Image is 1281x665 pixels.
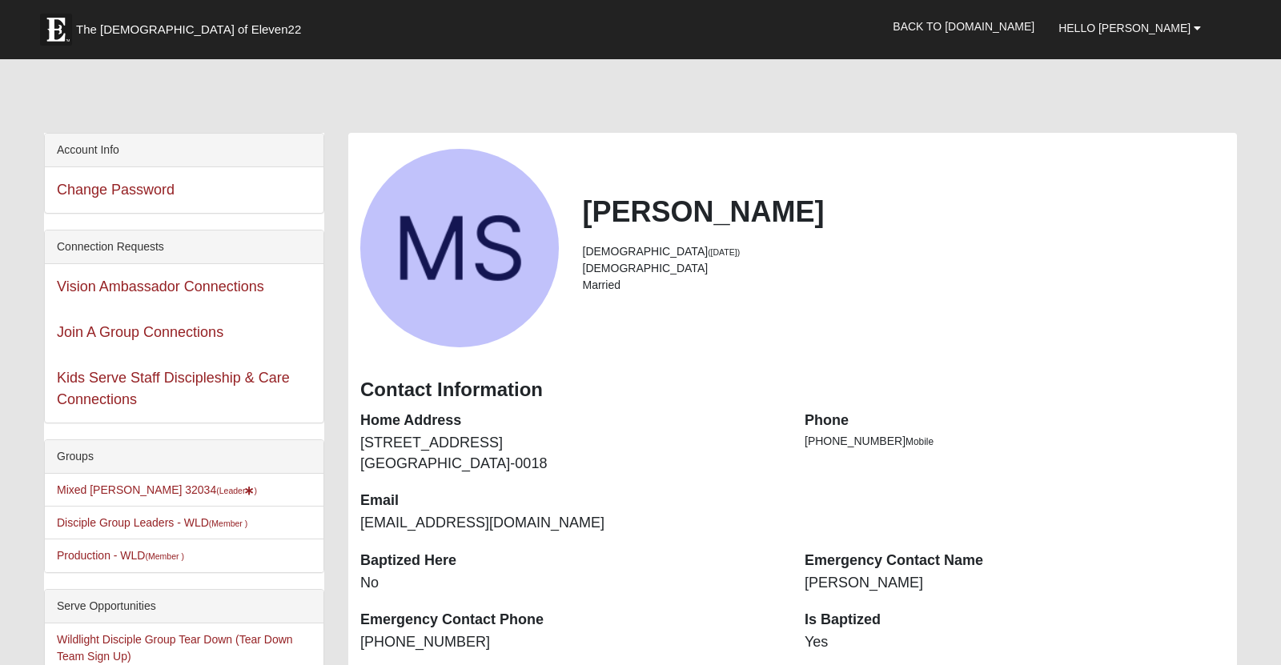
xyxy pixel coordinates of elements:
dd: Yes [805,632,1225,653]
li: [PHONE_NUMBER] [805,433,1225,450]
a: Production - WLD(Member ) [57,549,184,562]
a: View Fullsize Photo [360,149,559,347]
div: Serve Opportunities [45,590,323,623]
div: Groups [45,440,323,474]
dt: Is Baptized [805,610,1225,631]
li: [DEMOGRAPHIC_DATA] [583,243,1226,260]
a: Join A Group Connections [57,324,223,340]
dt: Emergency Contact Phone [360,610,781,631]
dd: [EMAIL_ADDRESS][DOMAIN_NAME] [360,513,781,534]
span: The [DEMOGRAPHIC_DATA] of Eleven22 [76,22,301,38]
dd: [PHONE_NUMBER] [360,632,781,653]
h2: [PERSON_NAME] [583,194,1226,229]
dt: Emergency Contact Name [805,551,1225,571]
dt: Baptized Here [360,551,781,571]
li: Married [583,277,1226,294]
a: Hello [PERSON_NAME] [1046,8,1213,48]
small: ([DATE]) [708,247,740,257]
div: Connection Requests [45,230,323,264]
a: Wildlight Disciple Group Tear Down (Tear Down Team Sign Up) [57,633,293,663]
dt: Phone [805,411,1225,431]
a: Kids Serve Staff Discipleship & Care Connections [57,370,290,407]
small: (Member ) [145,551,183,561]
dt: Email [360,491,781,511]
div: Account Info [45,134,323,167]
a: The [DEMOGRAPHIC_DATA] of Eleven22 [32,6,352,46]
a: Vision Ambassador Connections [57,278,264,294]
small: (Leader ) [216,486,257,495]
li: [DEMOGRAPHIC_DATA] [583,260,1226,277]
span: Mobile [906,436,934,447]
dd: No [360,573,781,594]
img: Eleven22 logo [40,14,72,46]
dt: Home Address [360,411,781,431]
dd: [PERSON_NAME] [805,573,1225,594]
dd: [STREET_ADDRESS] [GEOGRAPHIC_DATA]-0018 [360,433,781,474]
a: Back to [DOMAIN_NAME] [881,6,1046,46]
a: Disciple Group Leaders - WLD(Member ) [57,516,247,529]
small: (Member ) [209,519,247,528]
a: Change Password [57,182,175,198]
h3: Contact Information [360,379,1225,402]
span: Hello [PERSON_NAME] [1058,22,1191,34]
a: Mixed [PERSON_NAME] 32034(Leader) [57,483,257,496]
